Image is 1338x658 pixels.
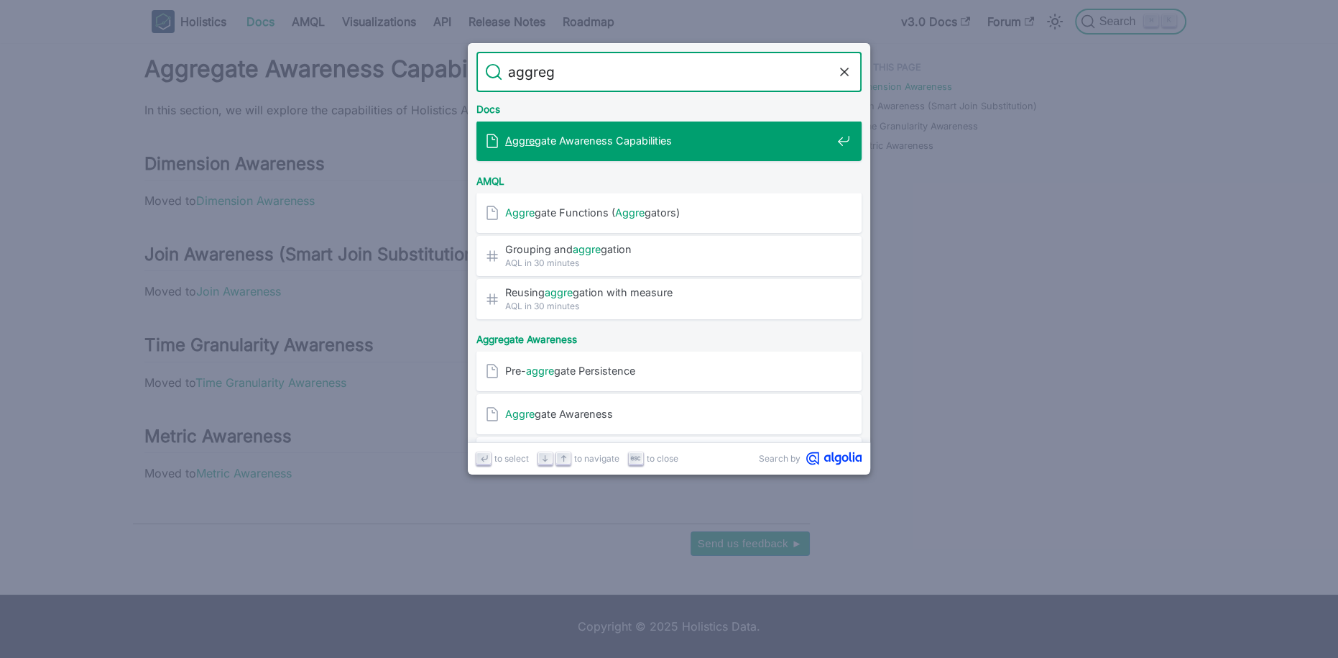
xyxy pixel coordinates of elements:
[505,407,831,421] span: gate Awareness
[476,394,862,434] a: Aggregate Awareness
[505,299,831,313] span: AQL in 30 minutes
[505,256,831,270] span: AQL in 30 minutes
[573,243,601,255] mark: aggre
[476,193,862,233] a: Aggregate Functions (Aggregators)
[494,452,529,465] span: to select
[479,453,489,464] svg: Enter key
[476,437,862,477] a: Build multiple pre-aggregates using AML Extend
[476,121,862,161] a: Aggregate Awareness Capabilities
[505,242,831,256] span: Grouping and gation​
[540,453,550,464] svg: Arrow down
[476,351,862,391] a: Pre-aggregate Persistence
[505,364,831,378] span: Pre- gate Persistence
[474,164,864,193] div: AMQL
[526,365,554,377] mark: aggre
[474,92,864,121] div: Docs
[615,206,645,219] mark: Aggre
[474,322,864,351] div: Aggregate Awareness
[505,408,535,420] mark: Aggre
[505,206,535,219] mark: Aggre
[836,63,853,81] button: Clear the query
[505,134,831,147] span: gate Awareness Capabilities
[759,452,862,465] a: Search byAlgolia
[476,279,862,319] a: Reusingaggregation with measure​AQL in 30 minutes
[630,453,641,464] svg: Escape key
[574,452,619,465] span: to navigate
[647,452,678,465] span: to close
[759,452,801,465] span: Search by
[502,52,836,92] input: Search docs
[505,206,831,219] span: gate Functions ( gators)
[505,134,535,147] mark: Aggre
[806,452,862,465] svg: Algolia
[476,236,862,276] a: Grouping andaggregation​AQL in 30 minutes
[558,453,569,464] svg: Arrow up
[505,285,831,299] span: Reusing gation with measure​
[545,286,573,298] mark: aggre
